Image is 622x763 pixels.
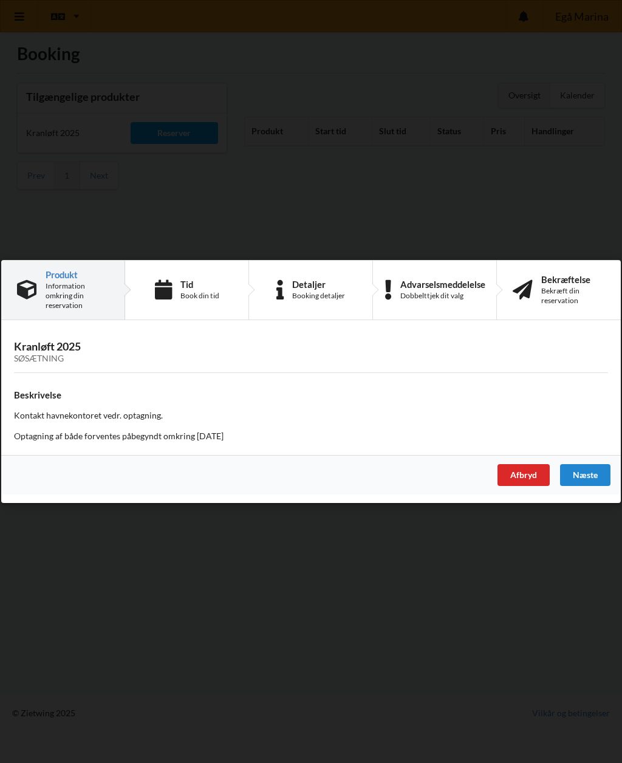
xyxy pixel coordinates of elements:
p: Kontakt havnekontoret vedr. optagning. [14,409,608,422]
div: Booking detaljer [292,291,345,301]
div: Dobbelttjek dit valg [400,291,485,301]
p: Optagning af både forventes påbegyndt omkring [DATE] [14,430,608,442]
div: Afbryd [497,464,550,486]
h3: Kranløft 2025 [14,340,608,364]
div: Detaljer [292,279,345,289]
div: Bekræft din reservation [541,286,605,306]
h4: Beskrivelse [14,389,608,401]
div: Næste [560,464,610,486]
div: Tid [180,279,219,289]
div: Produkt [46,270,109,279]
div: Bekræftelse [541,275,605,284]
div: Søsætning [14,354,608,364]
div: Book din tid [180,291,219,301]
div: Information omkring din reservation [46,281,109,310]
div: Advarselsmeddelelse [400,279,485,289]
